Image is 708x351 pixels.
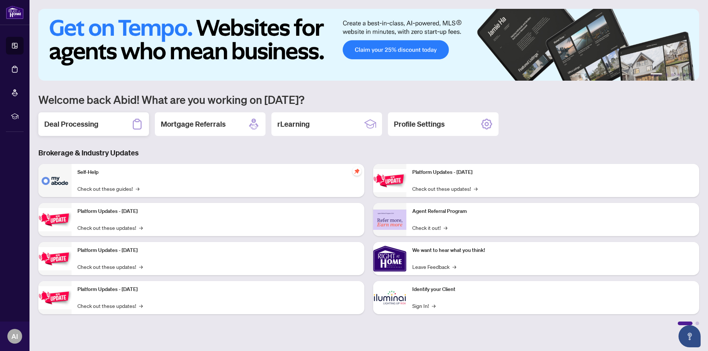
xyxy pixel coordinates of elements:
[77,285,358,294] p: Platform Updates - [DATE]
[77,207,358,215] p: Platform Updates - [DATE]
[683,73,686,76] button: 5
[136,185,139,193] span: →
[412,246,693,255] p: We want to hear what you think!
[161,119,226,129] h2: Mortgage Referrals
[353,167,361,176] span: pushpin
[77,302,143,310] a: Check out these updates!→
[77,168,358,176] p: Self-Help
[412,285,693,294] p: Identify your Client
[277,119,310,129] h2: rLearning
[432,302,435,310] span: →
[412,207,693,215] p: Agent Referral Program
[373,281,406,314] img: Identify your Client
[650,73,662,76] button: 1
[77,224,143,232] a: Check out these updates!→
[412,185,478,193] a: Check out these updates!→
[77,263,143,271] a: Check out these updates!→
[38,208,72,231] img: Platform Updates - September 16, 2025
[139,224,143,232] span: →
[38,92,699,106] h1: Welcome back Abid! What are you working on [DATE]?
[44,119,98,129] h2: Deal Processing
[38,164,72,197] img: Self-Help
[452,263,456,271] span: →
[678,325,701,347] button: Open asap
[77,246,358,255] p: Platform Updates - [DATE]
[412,263,456,271] a: Leave Feedback→
[6,6,24,19] img: logo
[139,302,143,310] span: →
[412,168,693,176] p: Platform Updates - [DATE]
[373,242,406,275] img: We want to hear what you think!
[444,224,447,232] span: →
[412,224,447,232] a: Check it out!→
[38,247,72,270] img: Platform Updates - July 21, 2025
[38,286,72,309] img: Platform Updates - July 8, 2025
[474,185,478,193] span: →
[77,185,139,193] a: Check out these guides!→
[412,302,435,310] a: Sign In!→
[671,73,674,76] button: 3
[139,263,143,271] span: →
[677,73,680,76] button: 4
[38,148,699,158] h3: Brokerage & Industry Updates
[394,119,445,129] h2: Profile Settings
[373,169,406,192] img: Platform Updates - June 23, 2025
[665,73,668,76] button: 2
[38,9,699,81] img: Slide 0
[373,210,406,230] img: Agent Referral Program
[11,331,18,341] span: AI
[689,73,692,76] button: 6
